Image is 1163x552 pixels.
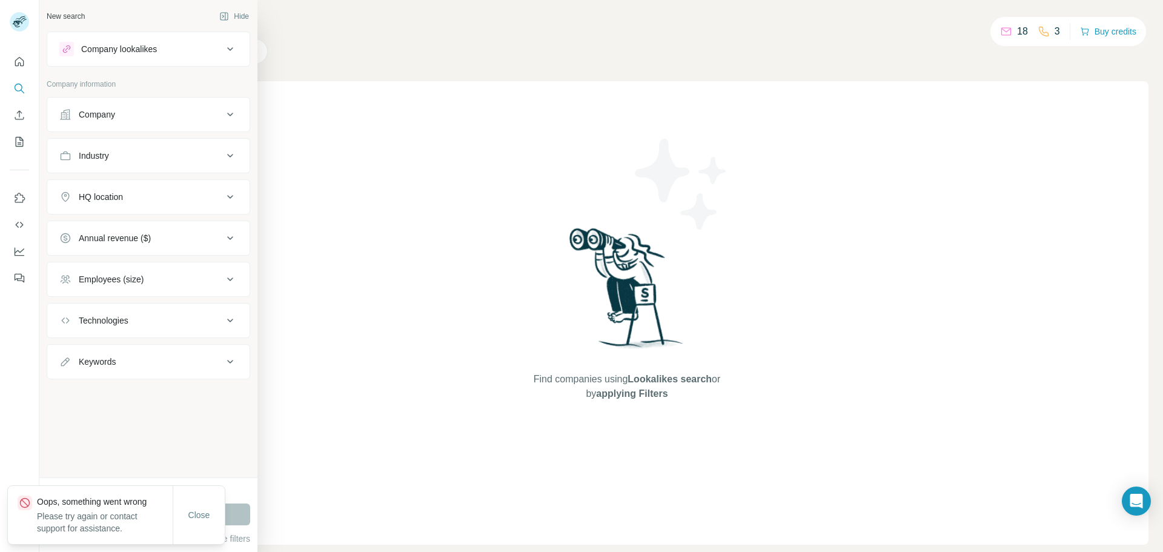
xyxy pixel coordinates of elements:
[530,372,724,401] span: Find companies using or by
[47,224,250,253] button: Annual revenue ($)
[10,241,29,262] button: Dashboard
[79,232,151,244] div: Annual revenue ($)
[180,504,219,526] button: Close
[79,356,116,368] div: Keywords
[79,314,128,327] div: Technologies
[1017,24,1028,39] p: 18
[47,182,250,211] button: HQ location
[37,496,173,508] p: Oops, something went wrong
[1080,23,1136,40] button: Buy credits
[596,388,668,399] span: applying Filters
[47,347,250,376] button: Keywords
[1055,24,1060,39] p: 3
[79,273,144,285] div: Employees (size)
[47,11,85,22] div: New search
[10,187,29,209] button: Use Surfe on LinkedIn
[1122,487,1151,516] div: Open Intercom Messenger
[10,267,29,289] button: Feedback
[10,78,29,99] button: Search
[211,7,257,25] button: Hide
[10,214,29,236] button: Use Surfe API
[10,104,29,126] button: Enrich CSV
[47,306,250,335] button: Technologies
[188,509,210,521] span: Close
[47,79,250,90] p: Company information
[47,141,250,170] button: Industry
[47,100,250,129] button: Company
[37,510,173,534] p: Please try again or contact support for assistance.
[79,108,115,121] div: Company
[79,191,123,203] div: HQ location
[10,51,29,73] button: Quick start
[81,43,157,55] div: Company lookalikes
[47,35,250,64] button: Company lookalikes
[564,225,690,360] img: Surfe Illustration - Woman searching with binoculars
[105,15,1148,32] h4: Search
[628,374,712,384] span: Lookalikes search
[47,265,250,294] button: Employees (size)
[79,150,109,162] div: Industry
[627,130,736,239] img: Surfe Illustration - Stars
[10,131,29,153] button: My lists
